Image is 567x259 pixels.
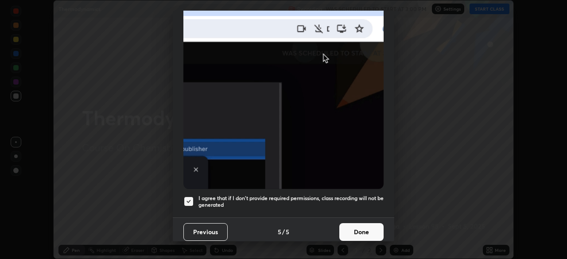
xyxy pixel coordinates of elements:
[278,227,281,236] h4: 5
[183,223,228,241] button: Previous
[282,227,285,236] h4: /
[286,227,289,236] h4: 5
[339,223,384,241] button: Done
[198,195,384,209] h5: I agree that if I don't provide required permissions, class recording will not be generated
